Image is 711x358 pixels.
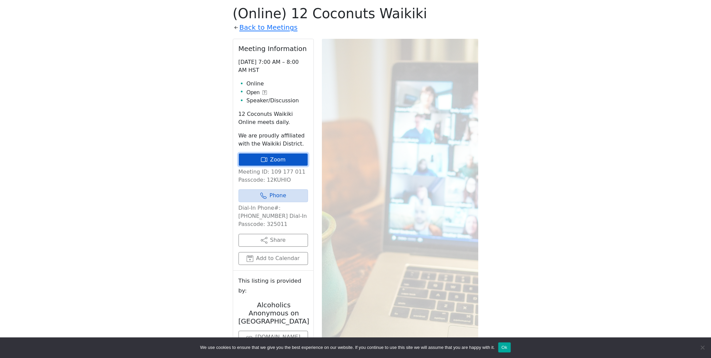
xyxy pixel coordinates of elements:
button: Share [239,234,308,247]
a: Back to Meetings [240,22,298,33]
button: Ok [498,342,511,353]
a: [DOMAIN_NAME] [239,331,308,344]
h2: Alcoholics Anonymous on [GEOGRAPHIC_DATA] [239,301,309,326]
p: Dial-In Phone#: [PHONE_NUMBER] Dial-In Passcode: 325011 [239,204,308,229]
small: This listing is provided by: [239,276,308,296]
a: Zoom [239,153,308,166]
button: Open [247,88,267,97]
p: We are proudly affiliated with the Waikiki District. [239,132,308,148]
h2: Meeting Information [239,45,308,53]
li: Speaker/Discussion [247,97,308,105]
button: Add to Calendar [239,252,308,265]
p: Meeting ID: 109 177 011 Passcode: 12KUHIO [239,168,308,184]
p: 12 Coconuts Waikiki Online meets daily. [239,110,308,126]
span: We use cookies to ensure that we give you the best experience on our website. If you continue to ... [200,344,495,351]
span: Open [247,88,260,97]
li: Online [247,80,308,88]
h1: (Online) 12 Coconuts Waikiki [233,5,478,22]
span: No [699,344,706,351]
p: [DATE] 7:00 AM – 8:00 AM HST [239,58,308,74]
a: Phone [239,189,308,202]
